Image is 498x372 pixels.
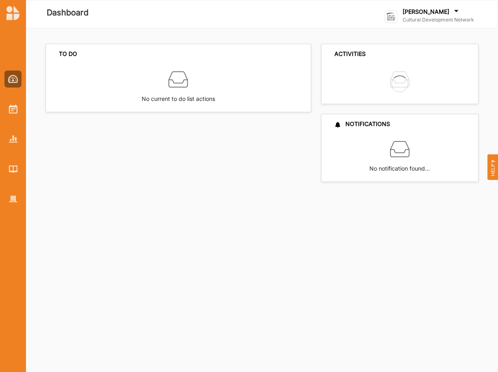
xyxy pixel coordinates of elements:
label: Cultural Development Network [403,17,474,23]
a: Organisation [4,190,22,207]
div: NOTIFICATIONS [334,120,390,128]
img: Reports [9,135,17,142]
div: TO DO [59,50,77,58]
img: box [390,139,410,159]
label: Dashboard [47,6,88,19]
a: Dashboard [4,71,22,88]
img: Organisation [9,196,17,203]
label: No notification found… [369,159,430,173]
img: box [168,70,188,89]
div: ACTIVITIES [334,50,366,58]
a: Library [4,160,22,177]
img: Library [9,165,17,172]
label: No current to do list actions [142,89,215,103]
img: logo [6,6,19,20]
img: logo [385,11,397,23]
img: Activities [9,105,17,113]
a: Reports [4,130,22,148]
label: [PERSON_NAME] [403,8,449,15]
img: Dashboard [8,75,18,83]
a: Activities [4,100,22,118]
